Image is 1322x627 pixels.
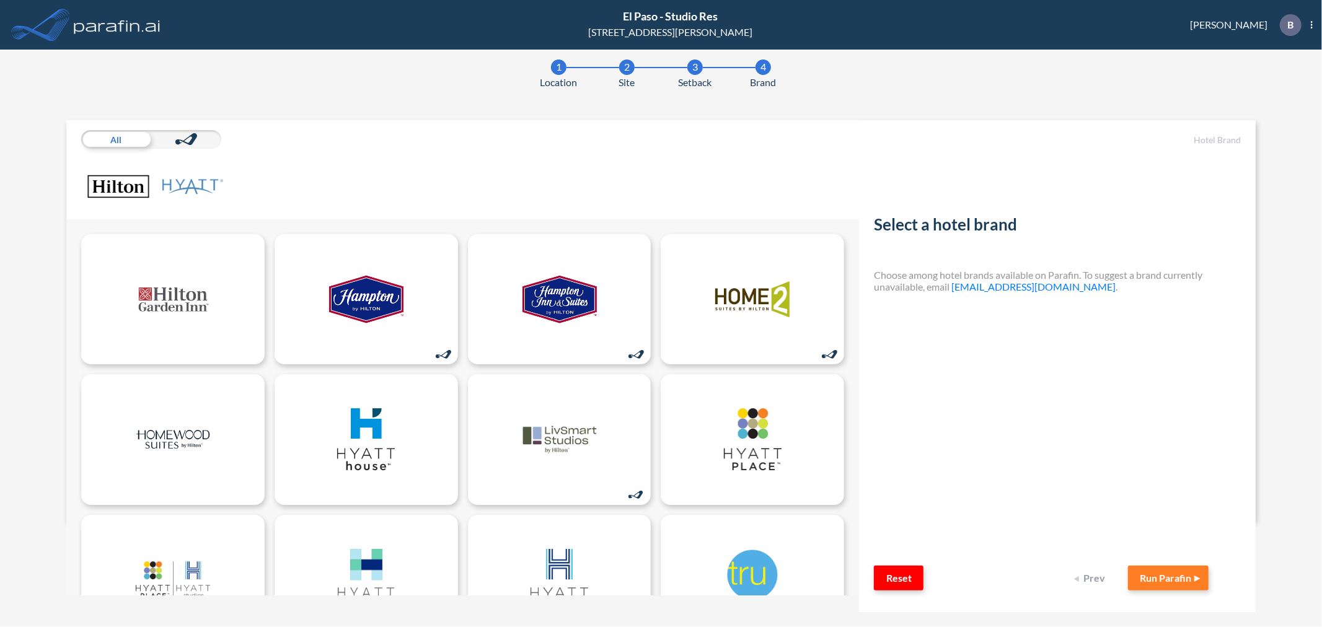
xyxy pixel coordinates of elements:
span: Setback [679,75,712,90]
img: logo [329,268,403,330]
button: Run Parafin [1128,566,1209,590]
img: logo [329,549,403,611]
div: [STREET_ADDRESS][PERSON_NAME] [588,25,752,40]
img: logo [136,268,210,330]
h4: Choose among hotel brands available on Parafin. To suggest a brand currently unavailable, email . [874,269,1241,292]
span: Brand [751,75,777,90]
img: logo [522,549,597,611]
img: logo [136,408,210,470]
img: logo [522,408,597,470]
span: El Paso - Studio Res [623,9,718,23]
img: logo [522,268,597,330]
img: logo [71,12,163,37]
div: 1 [551,59,566,75]
img: logo [715,549,790,611]
div: 2 [619,59,635,75]
span: Location [540,75,578,90]
button: Prev [1066,566,1116,590]
span: Site [619,75,635,90]
img: logo [329,408,403,470]
div: 4 [756,59,771,75]
img: logo [715,408,790,470]
h5: Hotel Brand [874,135,1241,146]
div: All [81,130,151,149]
img: Hyatt [162,164,224,209]
div: [PERSON_NAME] [1171,14,1313,36]
button: Reset [874,566,923,590]
img: logo [136,549,210,611]
div: 3 [687,59,703,75]
p: B [1287,19,1293,30]
a: [EMAIL_ADDRESS][DOMAIN_NAME] [951,281,1116,292]
img: logo [715,268,790,330]
img: Hilton [87,164,149,209]
h2: Select a hotel brand [874,215,1241,239]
